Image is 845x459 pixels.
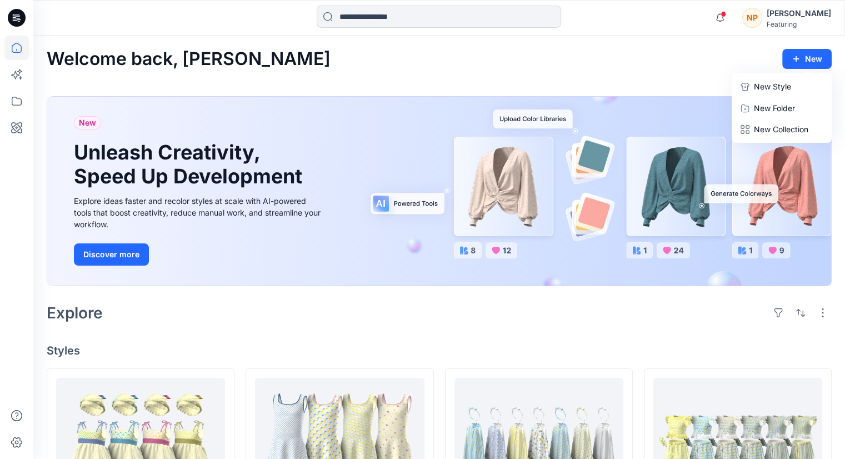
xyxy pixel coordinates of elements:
[74,243,324,266] a: Discover more
[742,8,762,28] div: NP
[74,141,307,188] h1: Unleash Creativity, Speed Up Development
[74,195,324,230] div: Explore ideas faster and recolor styles at scale with AI-powered tools that boost creativity, red...
[47,304,103,322] h2: Explore
[782,49,832,69] button: New
[74,243,149,266] button: Discover more
[754,102,795,114] p: New Folder
[734,76,829,98] a: New Style
[767,7,831,20] div: [PERSON_NAME]
[754,80,791,93] p: New Style
[79,116,96,129] span: New
[47,344,832,357] h4: Styles
[767,20,831,28] div: Featuring
[754,123,808,136] p: New Collection
[47,49,331,69] h2: Welcome back, [PERSON_NAME]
